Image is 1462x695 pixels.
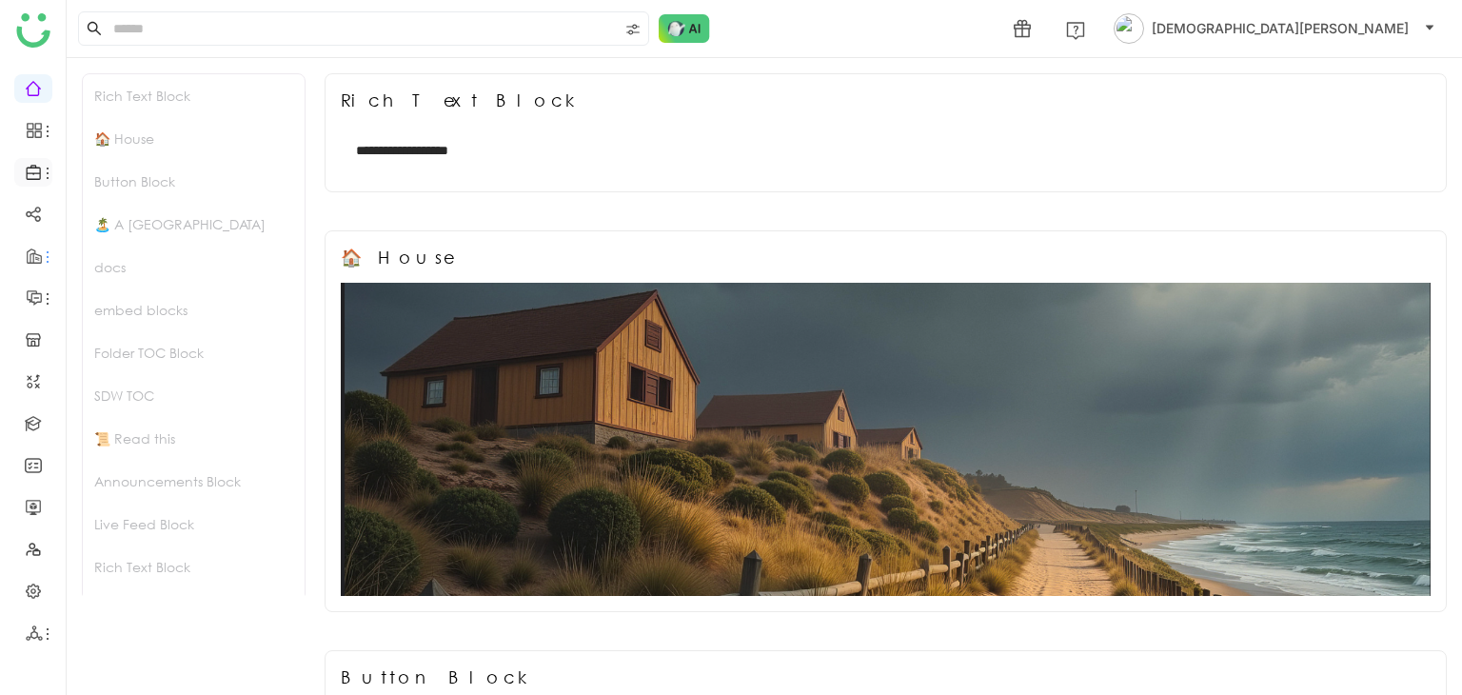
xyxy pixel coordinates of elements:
[1066,21,1085,40] img: help.svg
[625,22,641,37] img: search-type.svg
[83,117,305,160] div: 🏠 House
[83,503,305,546] div: Live Feed Block
[16,13,50,48] img: logo
[83,288,305,331] div: embed blocks
[83,460,305,503] div: Announcements Block
[83,417,305,460] div: 📜 Read this
[83,203,305,246] div: 🏝️ A [GEOGRAPHIC_DATA]
[83,160,305,203] div: Button Block
[341,247,452,268] div: 🏠 House
[83,374,305,417] div: SDW TOC
[659,14,710,43] img: ask-buddy-normal.svg
[83,588,305,631] div: Most Shared Block
[83,546,305,588] div: Rich Text Block
[341,89,583,110] div: Rich Text Block
[341,283,1431,596] img: 68553b2292361c547d91f02a
[1152,18,1409,39] span: [DEMOGRAPHIC_DATA][PERSON_NAME]
[83,74,305,117] div: Rich Text Block
[1110,13,1439,44] button: [DEMOGRAPHIC_DATA][PERSON_NAME]
[341,666,535,687] div: Button Block
[83,331,305,374] div: Folder TOC Block
[1114,13,1144,44] img: avatar
[83,246,305,288] div: docs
